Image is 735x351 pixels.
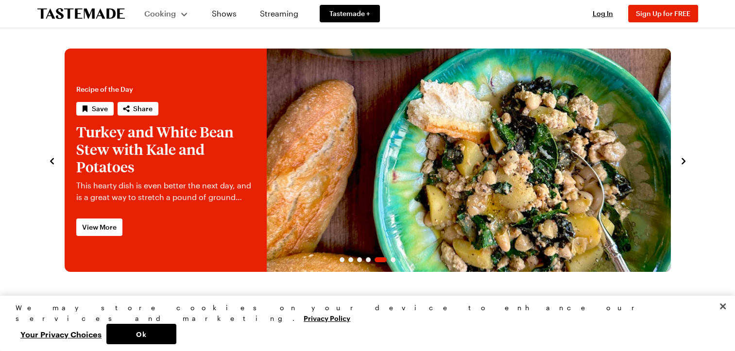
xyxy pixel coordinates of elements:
span: Go to slide 1 [340,257,344,262]
span: Share [133,104,153,114]
button: navigate to previous item [47,154,57,166]
span: Go to slide 3 [357,257,362,262]
button: Sign Up for FREE [628,5,698,22]
span: Go to slide 5 [375,257,387,262]
div: Privacy [16,302,711,344]
div: We may store cookies on your device to enhance our services and marketing. [16,302,711,324]
span: Tastemade + [329,9,370,18]
span: Sign Up for FREE [636,9,690,17]
button: navigate to next item [679,154,688,166]
span: Go to slide 2 [348,257,353,262]
span: Log In [593,9,613,17]
span: Go to slide 6 [391,257,395,262]
button: Your Privacy Choices [16,324,106,344]
a: To Tastemade Home Page [37,8,125,19]
button: Cooking [144,2,188,25]
button: Log In [583,9,622,18]
div: 5 / 6 [65,49,671,272]
button: Ok [106,324,176,344]
button: Save recipe [76,102,114,116]
a: More information about your privacy, opens in a new tab [304,313,350,322]
span: View More [82,222,117,232]
a: View More [76,218,122,236]
span: Cooking [144,9,176,18]
button: Share [118,102,158,116]
button: Close [712,296,734,317]
span: Save [92,104,108,114]
a: Tastemade + [320,5,380,22]
span: Go to slide 4 [366,257,371,262]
